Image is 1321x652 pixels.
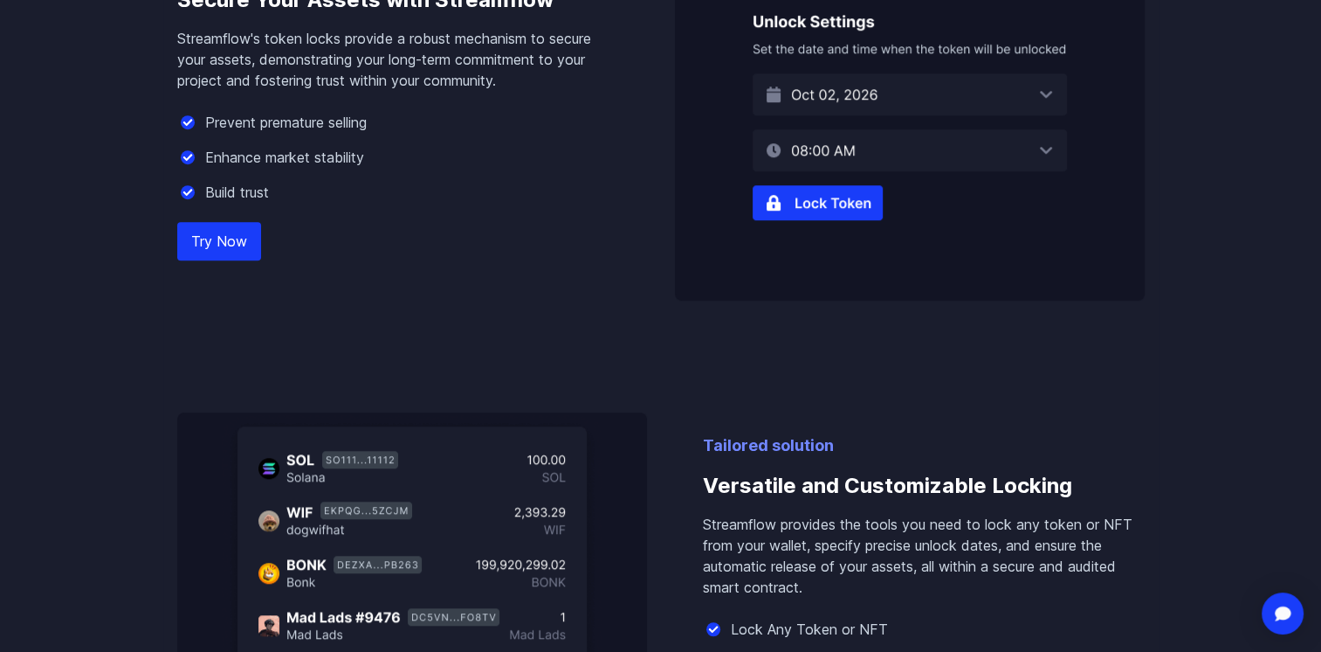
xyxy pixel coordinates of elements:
[205,147,364,168] p: Enhance market stability
[703,434,1145,458] p: Tailored solution
[205,112,367,133] p: Prevent premature selling
[1262,593,1304,635] div: Open Intercom Messenger
[703,514,1145,598] p: Streamflow provides the tools you need to lock any token or NFT from your wallet, specify precise...
[177,28,619,91] p: Streamflow's token locks provide a robust mechanism to secure your assets, demonstrating your lon...
[205,182,269,203] p: Build trust
[703,458,1145,514] h3: Versatile and Customizable Locking
[731,619,888,640] p: Lock Any Token or NFT
[177,222,261,260] a: Try Now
